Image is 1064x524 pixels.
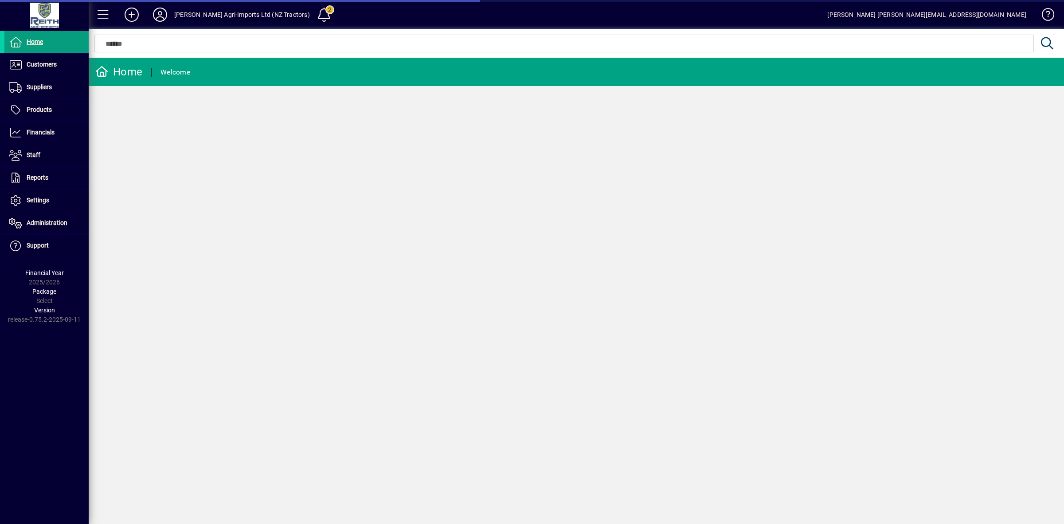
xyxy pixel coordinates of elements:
[117,7,146,23] button: Add
[4,76,89,98] a: Suppliers
[4,122,89,144] a: Financials
[25,269,64,276] span: Financial Year
[27,61,57,68] span: Customers
[27,83,52,91] span: Suppliers
[27,151,40,158] span: Staff
[4,144,89,166] a: Staff
[27,106,52,113] span: Products
[34,307,55,314] span: Version
[32,288,56,295] span: Package
[27,174,48,181] span: Reports
[95,65,142,79] div: Home
[4,54,89,76] a: Customers
[174,8,310,22] div: [PERSON_NAME] Agri-Imports Ltd (NZ Tractors)
[27,129,55,136] span: Financials
[27,197,49,204] span: Settings
[827,8,1026,22] div: [PERSON_NAME] [PERSON_NAME][EMAIL_ADDRESS][DOMAIN_NAME]
[146,7,174,23] button: Profile
[4,189,89,212] a: Settings
[1035,2,1053,31] a: Knowledge Base
[4,235,89,257] a: Support
[4,212,89,234] a: Administration
[4,167,89,189] a: Reports
[4,99,89,121] a: Products
[27,38,43,45] span: Home
[27,242,49,249] span: Support
[27,219,67,226] span: Administration
[160,65,190,79] div: Welcome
